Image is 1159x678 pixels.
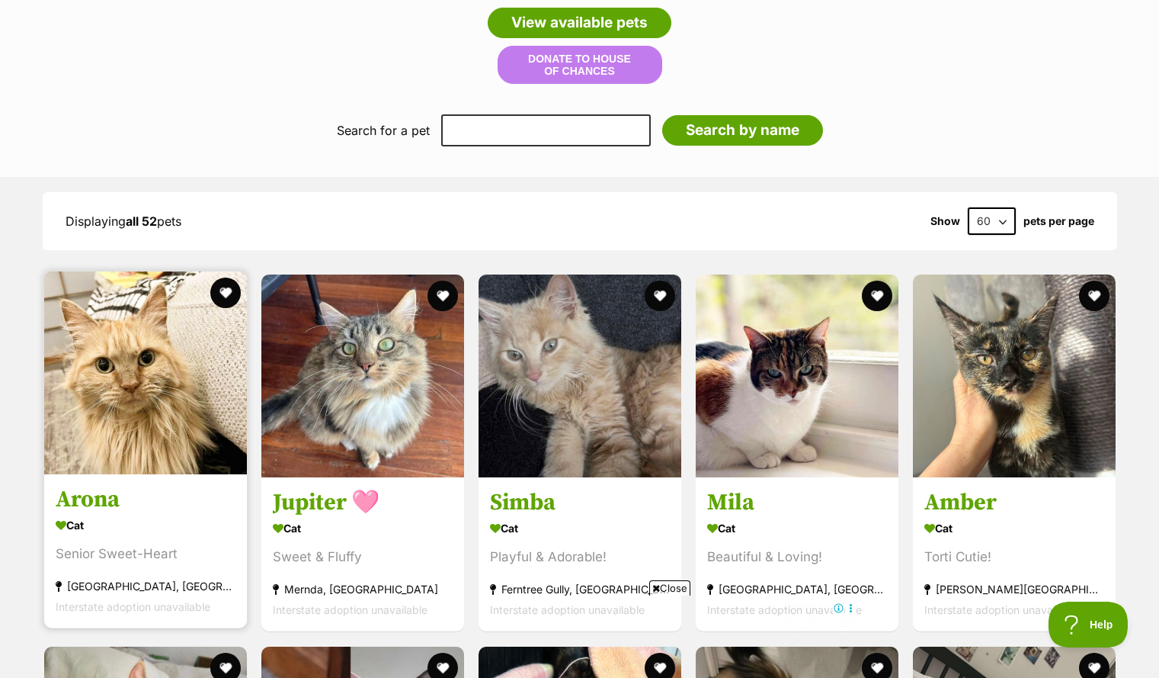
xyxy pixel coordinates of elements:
[56,515,235,537] div: Cat
[273,548,453,568] div: Sweet & Fluffy
[56,601,210,614] span: Interstate adoption unavailable
[488,8,671,38] a: View available pets
[66,214,181,229] span: Displaying pets
[273,604,427,617] span: Interstate adoption unavailable
[427,281,458,311] button: favourite
[1049,602,1129,647] iframe: Help Scout Beacon - Open
[924,489,1104,518] h3: Amber
[44,272,247,474] img: Arona
[696,477,898,632] a: Mila Cat Beautiful & Loving! [GEOGRAPHIC_DATA], [GEOGRAPHIC_DATA] Interstate adoption unavailable...
[707,518,887,540] div: Cat
[913,477,1116,632] a: Amber Cat Torti Cutie! [PERSON_NAME][GEOGRAPHIC_DATA] Interstate adoption unavailable favourite
[337,124,430,137] label: Search for a pet
[707,580,887,600] div: [GEOGRAPHIC_DATA], [GEOGRAPHIC_DATA]
[273,518,453,540] div: Cat
[490,580,670,600] div: Ferntree Gully, [GEOGRAPHIC_DATA]
[498,46,662,84] button: Donate to House of Chances
[56,577,235,597] div: [GEOGRAPHIC_DATA], [GEOGRAPHIC_DATA]
[303,602,857,670] iframe: Advertisement
[924,518,1104,540] div: Cat
[913,275,1116,477] img: Amber
[924,548,1104,568] div: Torti Cutie!
[696,275,898,477] img: Mila
[261,275,464,477] img: Jupiter 🩷
[479,477,681,632] a: Simba Cat Playful & Adorable! Ferntree Gully, [GEOGRAPHIC_DATA] Interstate adoption unavailable f...
[261,477,464,632] a: Jupiter 🩷 Cat Sweet & Fluffy Mernda, [GEOGRAPHIC_DATA] Interstate adoption unavailable favourite
[490,518,670,540] div: Cat
[479,275,681,477] img: Simba
[1023,215,1094,227] label: pets per page
[930,215,960,227] span: Show
[44,474,247,629] a: Arona Cat Senior Sweet-Heart [GEOGRAPHIC_DATA], [GEOGRAPHIC_DATA] Interstate adoption unavailable...
[210,278,241,308] button: favourite
[649,580,690,596] span: Close
[490,489,670,518] h3: Simba
[56,545,235,565] div: Senior Sweet-Heart
[645,281,675,311] button: favourite
[1079,281,1109,311] button: favourite
[126,214,157,229] strong: all 52
[862,281,892,311] button: favourite
[273,580,453,600] div: Mernda, [GEOGRAPHIC_DATA]
[490,548,670,568] div: Playful & Adorable!
[924,604,1079,617] span: Interstate adoption unavailable
[56,486,235,515] h3: Arona
[707,604,862,617] span: Interstate adoption unavailable
[707,489,887,518] h3: Mila
[662,115,823,146] input: Search by name
[924,580,1104,600] div: [PERSON_NAME][GEOGRAPHIC_DATA]
[273,489,453,518] h3: Jupiter 🩷
[707,548,887,568] div: Beautiful & Loving!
